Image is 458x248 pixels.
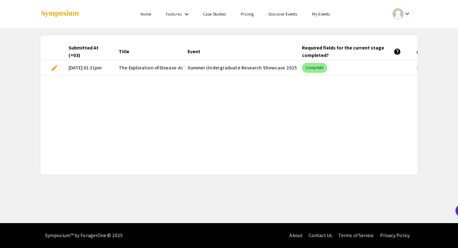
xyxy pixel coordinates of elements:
[203,11,226,17] a: Case Studies
[302,63,327,73] mat-chip: Complete
[302,44,401,59] div: Required fields for the current stage completed?
[302,44,407,59] div: Required fields for the current stage completed?help
[45,223,123,248] div: Symposium™ by ForagerOne © 2025
[380,232,410,239] a: Privacy Policy
[5,220,26,243] iframe: Chat
[386,7,417,21] button: Expand account dropdown
[338,232,374,239] a: Terms of Service
[241,11,254,17] a: Pricing
[51,64,58,72] span: edit
[64,60,114,75] mat-cell: [DATE] 01:31pm
[417,63,430,73] mat-chip: N/A
[312,11,330,17] a: My Events
[41,10,79,18] img: Symposium by ForagerOne
[119,48,135,55] div: Title
[309,232,332,239] a: Contact Us
[289,232,303,239] a: About
[119,48,129,55] div: Title
[269,11,298,17] a: Discover Events
[141,11,151,17] a: Home
[394,48,401,55] mat-icon: help
[183,60,297,75] mat-cell: Summer Undergraduate Research Showcase 2025
[403,10,411,17] mat-icon: Expand account dropdown
[69,44,109,59] div: Submitted At (+03)
[188,48,200,55] div: Event
[188,48,206,55] div: Event
[183,11,190,18] mat-icon: Expand Features list
[69,44,103,59] div: Submitted At (+03)
[166,11,182,17] a: Features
